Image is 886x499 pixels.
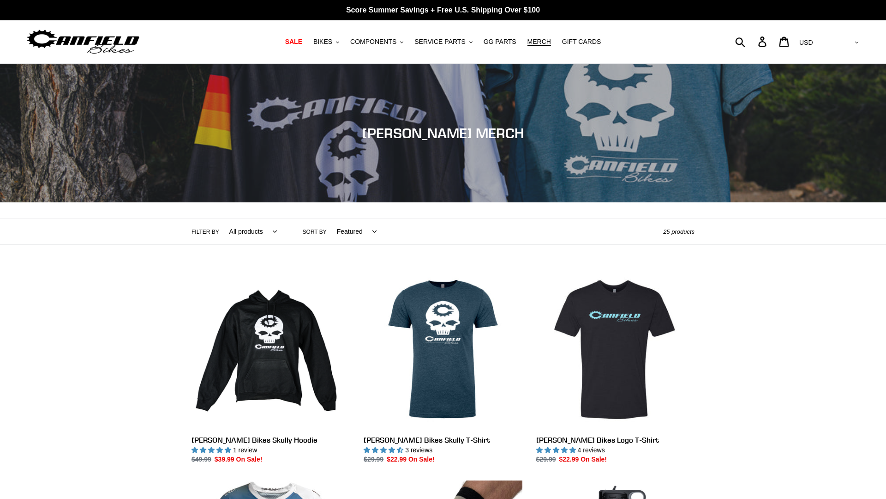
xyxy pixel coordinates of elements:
input: Search [740,31,764,52]
button: SERVICE PARTS [410,36,477,48]
span: SERVICE PARTS [414,38,465,46]
button: BIKES [309,36,344,48]
span: [PERSON_NAME] MERCH [362,125,524,141]
span: SALE [285,38,302,46]
a: SALE [281,36,307,48]
span: GG PARTS [484,38,516,46]
span: MERCH [527,38,551,46]
a: MERCH [523,36,556,48]
span: BIKES [313,38,332,46]
span: COMPONENTS [350,38,396,46]
a: GG PARTS [479,36,521,48]
span: GIFT CARDS [562,38,601,46]
label: Sort by [303,228,327,236]
a: GIFT CARDS [557,36,606,48]
img: Canfield Bikes [25,27,141,56]
button: COMPONENTS [346,36,408,48]
span: 25 products [663,228,694,235]
label: Filter by [192,228,219,236]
